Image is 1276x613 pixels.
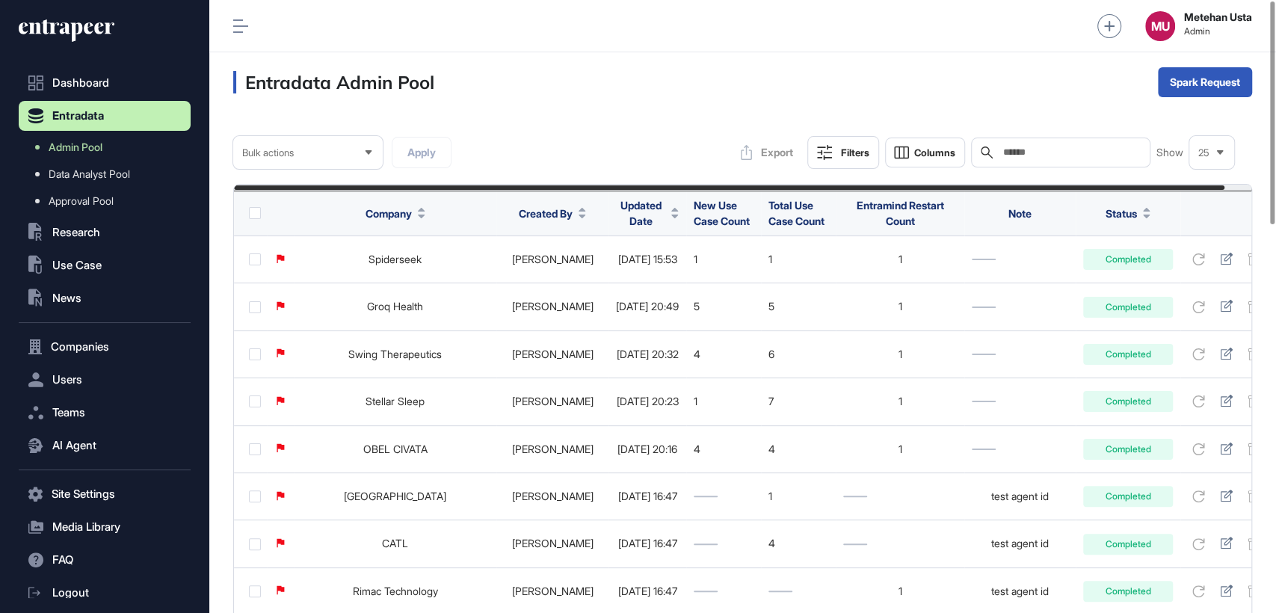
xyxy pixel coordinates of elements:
[1083,297,1173,318] div: Completed
[52,227,100,238] span: Research
[1184,26,1252,37] span: Admin
[51,341,109,353] span: Companies
[843,253,957,265] div: 1
[1145,11,1175,41] button: MU
[52,374,82,386] span: Users
[694,301,753,312] div: 5
[768,199,825,227] span: Total Use Case Count
[512,585,594,597] a: [PERSON_NAME]
[26,134,191,161] a: Admin Pool
[616,490,679,502] div: [DATE] 16:47
[366,206,412,221] span: Company
[49,168,130,180] span: Data Analyst Pool
[1106,206,1150,221] button: Status
[344,490,446,502] a: [GEOGRAPHIC_DATA]
[1198,147,1209,158] span: 25
[52,77,109,89] span: Dashboard
[1083,486,1173,507] div: Completed
[694,395,753,407] div: 1
[19,545,191,575] button: FAQ
[694,348,753,360] div: 4
[519,206,573,221] span: Created By
[19,283,191,313] button: News
[843,301,957,312] div: 1
[19,101,191,131] button: Entradata
[19,512,191,542] button: Media Library
[616,197,665,229] span: Updated Date
[363,443,428,455] a: OBEL CIVATA
[49,195,114,207] span: Approval Pool
[1083,249,1173,270] div: Completed
[52,292,81,304] span: News
[1106,206,1137,221] span: Status
[616,395,679,407] div: [DATE] 20:23
[841,147,869,158] div: Filters
[1083,439,1173,460] div: Completed
[616,301,679,312] div: [DATE] 20:49
[512,395,594,407] a: [PERSON_NAME]
[52,110,104,122] span: Entradata
[616,197,679,229] button: Updated Date
[1156,147,1183,158] span: Show
[1158,67,1252,97] button: Spark Request
[1083,391,1173,412] div: Completed
[768,253,828,265] div: 1
[768,301,828,312] div: 5
[19,218,191,247] button: Research
[52,259,102,271] span: Use Case
[843,585,957,597] div: 1
[52,440,96,452] span: AI Agent
[19,431,191,460] button: AI Agent
[512,300,594,312] a: [PERSON_NAME]
[1083,534,1173,555] div: Completed
[19,68,191,98] a: Dashboard
[382,537,408,549] a: CATL
[19,578,191,608] a: Logout
[694,253,753,265] div: 1
[843,395,957,407] div: 1
[512,443,594,455] a: [PERSON_NAME]
[807,136,879,169] button: Filters
[19,365,191,395] button: Users
[19,250,191,280] button: Use Case
[733,138,801,167] button: Export
[242,147,294,158] span: Bulk actions
[366,206,425,221] button: Company
[19,332,191,362] button: Companies
[768,537,828,549] div: 4
[519,206,586,221] button: Created By
[52,488,115,500] span: Site Settings
[768,490,828,502] div: 1
[616,348,679,360] div: [DATE] 20:32
[843,348,957,360] div: 1
[512,537,594,549] a: [PERSON_NAME]
[694,443,753,455] div: 4
[616,443,679,455] div: [DATE] 20:16
[353,585,438,597] a: Rimac Technology
[512,253,594,265] a: [PERSON_NAME]
[19,398,191,428] button: Teams
[369,253,422,265] a: Spiderseek
[1083,581,1173,602] div: Completed
[843,443,957,455] div: 1
[768,395,828,407] div: 7
[694,199,750,227] span: New Use Case Count
[52,554,73,566] span: FAQ
[348,348,442,360] a: Swing Therapeutics
[52,407,85,419] span: Teams
[233,71,434,93] h3: Entradata Admin Pool
[512,490,594,502] a: [PERSON_NAME]
[49,141,102,153] span: Admin Pool
[972,537,1068,549] div: test agent id
[52,587,89,599] span: Logout
[366,395,425,407] a: Stellar Sleep
[52,521,120,533] span: Media Library
[857,199,944,227] span: Entramind Restart Count
[26,188,191,215] a: Approval Pool
[26,161,191,188] a: Data Analyst Pool
[1083,344,1173,365] div: Completed
[768,348,828,360] div: 6
[914,147,955,158] span: Columns
[1008,207,1032,220] span: Note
